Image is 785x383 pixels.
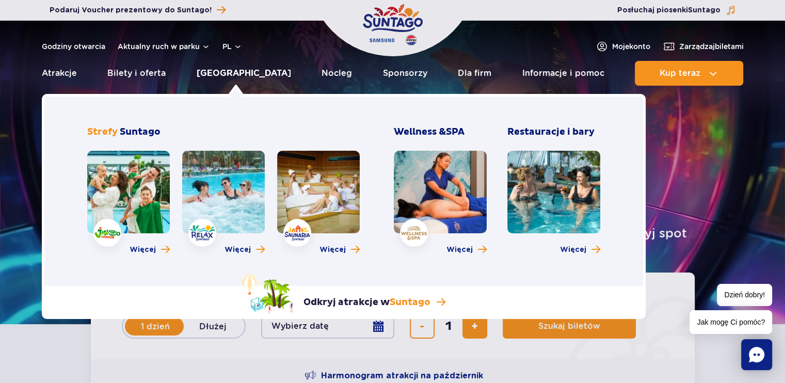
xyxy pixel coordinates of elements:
[446,245,473,255] span: Więcej
[635,61,743,86] button: Kup teraz
[663,40,744,53] a: Zarządzajbiletami
[242,274,445,314] a: Odkryj atrakcje wSuntago
[225,245,251,255] span: Więcej
[679,41,744,52] span: Zarządzaj biletami
[225,245,265,255] a: Więcej o strefie Relax
[197,61,291,86] a: [GEOGRAPHIC_DATA]
[446,126,464,138] span: SPA
[741,339,772,370] div: Chat
[120,126,161,138] span: Suntago
[596,40,650,53] a: Mojekonto
[383,61,427,86] a: Sponsorzy
[612,41,650,52] span: Moje konto
[522,61,604,86] a: Informacje i pomoc
[130,245,170,255] a: Więcej o strefie Jamango
[560,245,600,255] a: Więcej o Restauracje i bary
[87,126,118,138] span: Strefy
[130,245,156,255] span: Więcej
[118,42,210,51] button: Aktualny ruch w parku
[446,245,487,255] a: Więcej o Wellness & SPA
[42,41,105,52] a: Godziny otwarcia
[660,69,700,78] span: Kup teraz
[690,310,772,334] span: Jak mogę Ci pomóc?
[390,296,430,308] span: Suntago
[42,61,77,86] a: Atrakcje
[560,245,586,255] span: Więcej
[394,126,464,138] span: Wellness &
[322,61,352,86] a: Nocleg
[222,41,242,52] button: pl
[319,245,346,255] span: Więcej
[303,296,430,309] p: Odkryj atrakcje w
[319,245,360,255] a: Więcej o strefie Saunaria
[507,126,600,138] h3: Restauracje i bary
[717,284,772,306] span: Dzień dobry!
[107,61,166,86] a: Bilety i oferta
[458,61,491,86] a: Dla firm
